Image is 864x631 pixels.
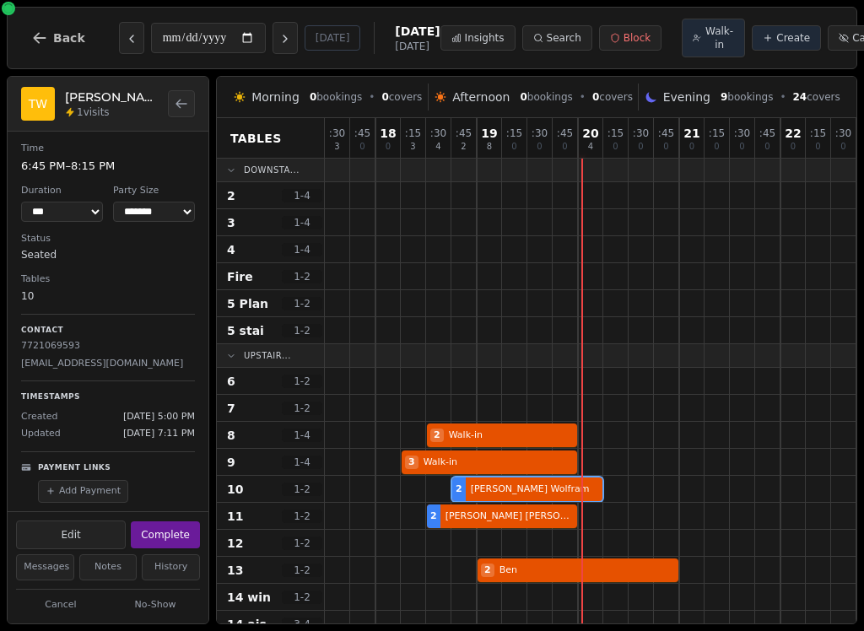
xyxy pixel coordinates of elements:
span: 0 [310,91,316,103]
span: 4 [588,143,593,151]
span: 1 - 4 [282,189,322,202]
span: 2 [481,564,494,578]
span: 1 - 4 [282,456,322,469]
span: : 45 [456,128,472,138]
span: 12 [227,535,243,552]
span: 20 [582,127,598,139]
span: 4 [435,143,440,151]
button: History [142,554,200,580]
span: 0 [764,143,769,151]
span: 2 [430,429,444,443]
span: 0 [386,143,391,151]
span: Afternoon [452,89,510,105]
span: 13 [227,562,243,579]
span: 1 - 4 [282,243,322,256]
span: 0 [714,143,719,151]
span: covers [592,90,633,104]
span: Upstair... [244,349,291,362]
button: Walk-in [682,19,745,57]
span: : 30 [329,128,345,138]
span: 2 [227,187,235,204]
span: : 15 [810,128,826,138]
span: 1 - 2 [282,270,322,283]
span: [PERSON_NAME] [PERSON_NAME] [442,510,574,524]
span: 0 [359,143,364,151]
span: Updated [21,427,61,441]
span: 1 - 4 [282,216,322,229]
dt: Party Size [113,184,195,198]
span: [DATE] [395,40,440,53]
span: Tables [230,130,282,147]
span: covers [792,90,840,104]
span: Downsta... [244,164,300,176]
button: Messages [16,554,74,580]
span: 0 [689,143,694,151]
span: 7 [227,400,235,417]
span: : 15 [506,128,522,138]
span: 0 [791,143,796,151]
span: : 15 [405,128,421,138]
span: : 45 [759,128,775,138]
span: 3 - 4 [282,618,322,631]
span: Fire [227,268,253,285]
span: 0 [638,143,643,151]
span: 3 [410,143,415,151]
span: : 45 [354,128,370,138]
dd: seated [21,247,195,262]
span: 9 [227,454,235,471]
span: 1 - 2 [282,564,322,577]
span: 24 [792,91,807,103]
button: Next day [273,22,298,54]
dt: Time [21,142,195,156]
span: [PERSON_NAME] Wolfram [467,483,599,497]
span: 19 [481,127,497,139]
p: Contact [21,325,195,337]
span: 1 - 4 [282,429,322,442]
span: 0 [613,143,618,151]
span: Evening [663,89,710,105]
span: 1 - 2 [282,537,322,550]
button: [DATE] [305,25,361,51]
span: [DATE] 5:00 PM [123,410,195,424]
dt: Duration [21,184,103,198]
span: 8 [227,427,235,444]
span: 0 [663,143,668,151]
p: Timestamps [21,391,195,403]
span: : 30 [835,128,851,138]
span: 1 - 2 [282,510,322,523]
button: Search [522,25,592,51]
span: 1 - 2 [282,402,322,415]
div: TW [21,87,55,121]
span: • [369,90,375,104]
span: Walk-in [420,456,574,470]
dd: 10 [21,289,195,304]
span: bookings [520,90,572,104]
p: Payment Links [38,462,111,474]
span: : 30 [532,128,548,138]
button: Previous day [119,22,144,54]
span: 8 [487,143,492,151]
span: [DATE] [395,23,440,40]
span: • [780,90,786,104]
span: 2 [461,143,466,151]
span: 22 [785,127,801,139]
span: 0 [537,143,542,151]
span: 14 win [227,589,271,606]
span: : 30 [633,128,649,138]
button: No-Show [111,595,200,616]
span: Ben [496,564,675,578]
span: 3 [227,214,235,231]
span: Back [53,32,85,44]
span: 3 [405,456,418,470]
span: 1 - 2 [282,591,322,604]
span: bookings [721,90,773,104]
span: bookings [310,90,362,104]
span: covers [381,90,422,104]
span: : 15 [607,128,624,138]
span: 2 [456,483,462,497]
span: 1 - 2 [282,297,322,310]
span: : 45 [557,128,573,138]
span: 0 [815,143,820,151]
button: Complete [131,521,200,548]
span: Create [776,31,810,45]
